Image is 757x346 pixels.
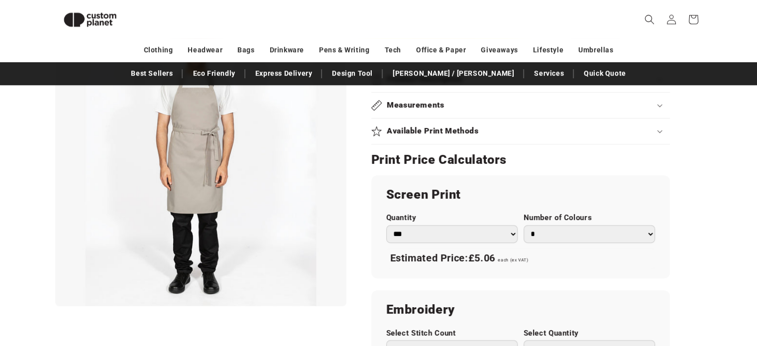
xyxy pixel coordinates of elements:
a: Best Sellers [126,65,178,82]
img: Custom Planet [55,4,125,35]
span: £5.06 [468,252,495,264]
a: Services [529,65,569,82]
h2: Measurements [387,100,444,111]
iframe: Chat Widget [591,238,757,346]
a: Umbrellas [578,41,613,59]
h2: Embroidery [386,302,655,318]
span: each (ex VAT) [498,257,528,262]
summary: Measurements [371,93,670,118]
summary: Available Print Methods [371,118,670,144]
a: Bags [237,41,254,59]
a: Drinkware [270,41,304,59]
label: Number of Colours [524,213,655,223]
a: Office & Paper [416,41,466,59]
h2: Available Print Methods [387,126,479,136]
a: [PERSON_NAME] / [PERSON_NAME] [388,65,519,82]
media-gallery: Gallery Viewer [55,15,346,306]
div: Estimated Price: [386,248,655,269]
a: Design Tool [327,65,378,82]
a: Giveaways [481,41,518,59]
label: Select Quantity [524,329,655,338]
label: Quantity [386,213,518,223]
a: Lifestyle [533,41,563,59]
summary: Search [639,8,660,30]
h2: Screen Print [386,187,655,203]
a: Express Delivery [250,65,318,82]
a: Headwear [188,41,222,59]
a: Quick Quote [579,65,631,82]
label: Select Stitch Count [386,329,518,338]
h2: Print Price Calculators [371,152,670,168]
a: Eco Friendly [188,65,240,82]
a: Pens & Writing [319,41,369,59]
a: Tech [384,41,401,59]
a: Clothing [144,41,173,59]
